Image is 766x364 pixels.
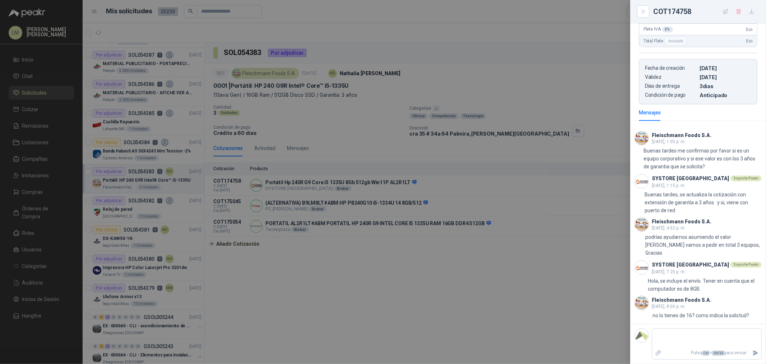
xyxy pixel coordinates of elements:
h3: Fleischmann Foods S.A. [652,133,711,137]
span: [DATE], 7:25 p. m. [652,269,686,274]
span: ,00 [748,39,753,43]
button: Enviar [749,347,761,359]
div: Mensajes [639,109,661,117]
p: Días de entrega [645,83,697,89]
img: Company Logo [635,261,649,274]
div: 0 % [662,27,673,32]
span: 0 [746,27,753,32]
label: Adjuntar archivos [652,347,664,359]
img: Company Logo [635,218,649,231]
p: Condición de pago [645,92,697,98]
p: Hola, se incluye el envío. Tener en cuenta que el computador es de 8GB. [648,277,762,293]
span: 0 [746,38,753,44]
p: Buenas tardes me confirmas por favor si es un equipo corporativo y si ese valor es con los 3 años... [644,147,762,170]
p: Pulsa + para enviar [664,347,750,359]
p: Anticipado [700,92,751,98]
h3: SYSTORE [GEOGRAPHIC_DATA] [652,177,729,181]
button: Close [639,7,647,16]
span: [DATE], 4:52 p. m. [652,226,686,231]
span: Flete IVA [644,27,673,32]
p: [DATE] [700,74,751,80]
p: Buenas tardes, se actualiza la cotización con extensión de garantía a 3 años. y si, viene con pue... [645,191,762,214]
p: Validez [645,74,697,80]
img: Company Logo [635,296,649,310]
p: podrías ayudarnos asumiendo el valor [PERSON_NAME] vamos a pedir en total 3 equipos, Gracias [645,233,762,257]
span: Ctrl [702,351,710,356]
p: Fecha de creación [645,65,697,71]
div: COT174758 [653,6,757,17]
p: no lo tienes de 16? como indica la solictud? [653,311,749,319]
img: Company Logo [635,329,649,342]
img: Company Logo [635,131,649,145]
div: Incluido [665,37,686,45]
span: ENTER [712,351,725,356]
span: [DATE], 1:15 p. m. [652,183,686,188]
div: Soporte Peakr [730,176,762,181]
p: [DATE] [700,65,751,71]
div: Soporte Peakr [730,262,762,268]
span: Total Flete [644,37,688,45]
h3: Fleischmann Foods S.A. [652,220,711,224]
h3: SYSTORE [GEOGRAPHIC_DATA] [652,263,729,267]
img: Company Logo [635,174,649,188]
p: 3 dias [700,83,751,89]
span: [DATE], 8:00 p. m. [652,304,686,309]
span: ,00 [748,28,753,32]
h3: Fleischmann Foods S.A. [652,298,711,302]
span: [DATE], 1:05 p. m. [652,139,686,144]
